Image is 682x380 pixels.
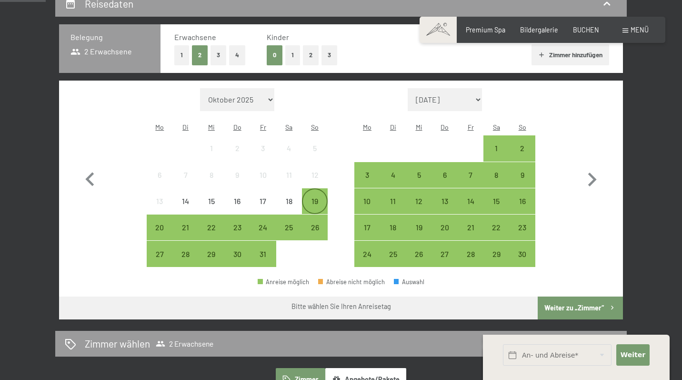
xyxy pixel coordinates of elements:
div: 9 [511,171,534,195]
div: Anreise möglich [406,188,431,214]
div: 21 [459,224,482,247]
div: 30 [225,250,249,274]
div: Anreise möglich [354,241,380,267]
div: Anreise nicht möglich [276,135,302,161]
abbr: Mittwoch [208,123,215,131]
div: Wed Oct 22 2025 [199,215,224,240]
div: Anreise möglich [354,162,380,188]
div: Sun Nov 30 2025 [510,241,535,267]
div: Anreise nicht möglich [224,162,250,188]
div: Sun Oct 05 2025 [302,135,328,161]
div: Mon Oct 27 2025 [147,241,172,267]
div: Anreise möglich [483,135,509,161]
h2: Zimmer wählen [85,337,150,350]
abbr: Mittwoch [416,123,422,131]
div: Anreise möglich [224,215,250,240]
span: Erwachsene [174,32,216,41]
div: Anreise nicht möglich [250,162,276,188]
div: Anreise möglich [458,215,483,240]
div: Thu Nov 27 2025 [432,241,458,267]
div: 27 [148,250,171,274]
div: 12 [303,171,327,195]
div: 19 [407,224,431,247]
div: 7 [459,171,482,195]
div: 15 [484,197,508,221]
div: Anreise möglich [224,241,250,267]
div: Tue Nov 11 2025 [380,188,406,214]
div: Fri Nov 07 2025 [458,162,483,188]
div: 13 [148,197,171,221]
div: Mon Nov 24 2025 [354,241,380,267]
div: Sat Oct 25 2025 [276,215,302,240]
div: Tue Oct 14 2025 [172,188,198,214]
button: Vorheriger Monat [76,88,104,267]
button: 1 [285,45,300,65]
div: 8 [484,171,508,195]
div: Anreise möglich [172,215,198,240]
span: 2 Erwachsene [156,339,213,349]
div: Sun Oct 12 2025 [302,162,328,188]
div: Anreise möglich [199,241,224,267]
div: Anreise möglich [354,188,380,214]
div: Mon Oct 06 2025 [147,162,172,188]
div: Fri Oct 17 2025 [250,188,276,214]
div: Sat Nov 29 2025 [483,241,509,267]
div: Abreise nicht möglich [318,279,385,285]
div: Anreise möglich [432,241,458,267]
div: Thu Nov 20 2025 [432,215,458,240]
abbr: Freitag [468,123,474,131]
div: 29 [484,250,508,274]
div: Anreise möglich [432,162,458,188]
div: Anreise möglich [510,135,535,161]
div: Anreise möglich [510,215,535,240]
div: Wed Oct 15 2025 [199,188,224,214]
div: 23 [225,224,249,247]
div: 4 [277,144,301,168]
div: 6 [148,171,171,195]
button: 2 [303,45,319,65]
div: Anreise nicht möglich [172,162,198,188]
div: 1 [484,144,508,168]
div: Sat Nov 01 2025 [483,135,509,161]
div: Tue Nov 04 2025 [380,162,406,188]
div: 24 [355,250,379,274]
abbr: Sonntag [519,123,526,131]
div: Wed Oct 08 2025 [199,162,224,188]
div: Anreise möglich [510,162,535,188]
div: Anreise möglich [380,241,406,267]
div: Mon Nov 17 2025 [354,215,380,240]
div: Thu Nov 13 2025 [432,188,458,214]
div: 14 [459,197,482,221]
div: Mon Nov 03 2025 [354,162,380,188]
div: Anreise möglich [483,188,509,214]
div: Sat Nov 08 2025 [483,162,509,188]
div: Thu Oct 09 2025 [224,162,250,188]
div: 22 [484,224,508,247]
a: BUCHEN [573,26,599,34]
div: Anreise möglich [510,241,535,267]
div: 5 [407,171,431,195]
div: Sun Nov 16 2025 [510,188,535,214]
abbr: Sonntag [311,123,319,131]
a: Bildergalerie [520,26,558,34]
div: Tue Oct 07 2025 [172,162,198,188]
div: Mon Oct 13 2025 [147,188,172,214]
div: Sat Nov 22 2025 [483,215,509,240]
button: 1 [174,45,189,65]
div: 10 [355,197,379,221]
abbr: Dienstag [182,123,189,131]
div: 11 [381,197,405,221]
div: Anreise möglich [250,241,276,267]
div: 31 [251,250,275,274]
div: Anreise nicht möglich [199,162,224,188]
div: 25 [277,224,301,247]
div: 28 [173,250,197,274]
div: 20 [433,224,457,247]
div: 9 [225,171,249,195]
abbr: Donnerstag [233,123,241,131]
h3: Belegung [70,32,149,42]
button: Weiter zu „Zimmer“ [538,297,623,319]
div: Thu Oct 23 2025 [224,215,250,240]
